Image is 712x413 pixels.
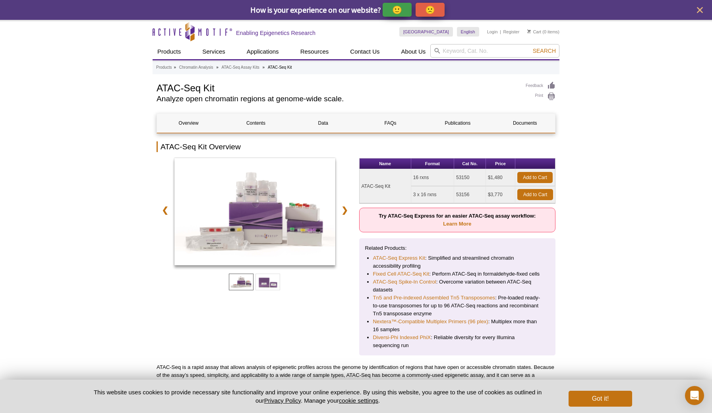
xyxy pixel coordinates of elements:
a: ATAC-Seq Spike-In Control [373,278,436,286]
h2: Enabling Epigenetics Research [236,29,315,37]
th: Price [486,158,515,169]
td: 53156 [454,186,486,203]
p: 🙂 [392,5,402,15]
button: cookie settings [339,397,378,404]
td: 3 x 16 rxns [411,186,454,203]
button: Search [530,47,558,54]
a: Data [292,114,355,133]
a: Chromatin Analysis [179,64,213,71]
a: Tn5 and Pre-indexed Assembled Tn5 Transposomes [373,294,495,302]
h1: ATAC-Seq Kit [157,81,518,93]
a: ATAC-Seq Express Kit [373,254,425,262]
td: ATAC-Seq Kit [360,169,411,203]
li: : Perform ATAC-Seq in formaldehyde-fixed cells [373,270,542,278]
li: : Simplified and streamlined chromatin accessibility profiling [373,254,542,270]
input: Keyword, Cat. No. [430,44,559,58]
p: 🙁 [425,5,435,15]
a: Resources [296,44,334,59]
li: ATAC-Seq Kit [268,65,292,69]
span: How is your experience on our website? [250,5,381,15]
a: Cart [527,29,541,35]
a: Learn More [443,221,471,227]
a: ATAC-Seq Kit [174,158,335,268]
a: FAQs [359,114,422,133]
img: ATAC-Seq Kit [174,158,335,265]
strong: Try ATAC-Seq Express for an easier ATAC-Seq assay workflow: [379,213,536,227]
td: 16 rxns [411,169,454,186]
li: » [174,65,176,69]
h2: Analyze open chromatin regions at genome-wide scale. [157,95,518,102]
a: Add to Cart [517,172,553,183]
a: Overview [157,114,220,133]
li: : Pre-loaded ready-to-use transposomes for up to 96 ATAC-Seq reactions and recombinant Tn5 transp... [373,294,542,318]
a: Contents [224,114,287,133]
a: Fixed Cell ATAC-Seq Kit [373,270,430,278]
img: Your Cart [527,29,531,33]
button: close [695,5,705,15]
a: Services [197,44,230,59]
a: ATAC-Seq Assay Kits [222,64,259,71]
a: Feedback [526,81,555,90]
li: » [263,65,265,69]
p: Related Products: [365,244,550,252]
li: : Reliable diversity for every Illumina sequencing run [373,334,542,349]
li: » [216,65,219,69]
th: Cat No. [454,158,486,169]
li: | [500,27,501,37]
a: Print [526,92,555,101]
th: Format [411,158,454,169]
a: Nextera™-Compatible Multiplex Primers (96 plex) [373,318,488,326]
h2: ATAC-Seq Kit Overview [157,141,555,152]
th: Name [360,158,411,169]
a: Documents [493,114,557,133]
a: English [457,27,479,37]
p: This website uses cookies to provide necessary site functionality and improve your online experie... [80,388,555,405]
div: Open Intercom Messenger [685,386,704,405]
li: (0 items) [527,27,559,37]
a: Privacy Policy [264,397,301,404]
a: Products [156,64,172,71]
a: Publications [426,114,489,133]
a: Diversi-Phi Indexed PhiX [373,334,431,342]
a: Contact Us [345,44,384,59]
a: [GEOGRAPHIC_DATA] [399,27,453,37]
button: Got it! [569,391,632,407]
li: : Overcome variation between ATAC-Seq datasets [373,278,542,294]
li: : Multiplex more than 16 samples [373,318,542,334]
a: Products [153,44,186,59]
span: Search [533,48,556,54]
a: Login [487,29,498,35]
a: ❯ [336,201,353,219]
a: About Us [397,44,431,59]
a: ❮ [157,201,174,219]
p: ATAC-Seq is a rapid assay that allows analysis of epigenetic profiles across the genome by identi... [157,363,555,387]
a: Applications [242,44,284,59]
a: Register [503,29,519,35]
td: $3,770 [486,186,515,203]
a: Add to Cart [517,189,553,200]
td: 53150 [454,169,486,186]
td: $1,480 [486,169,515,186]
